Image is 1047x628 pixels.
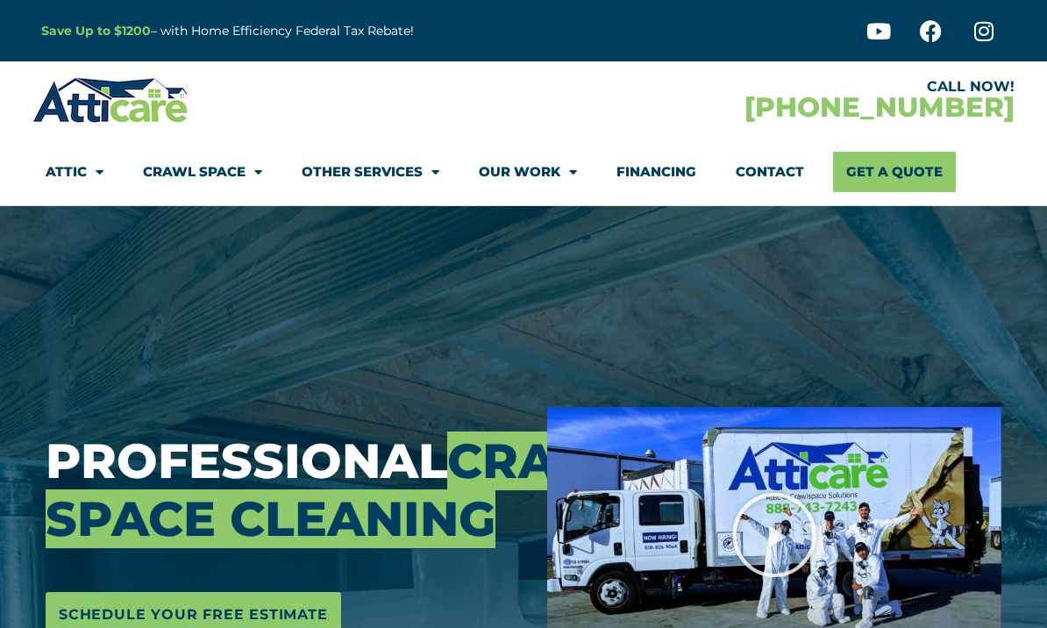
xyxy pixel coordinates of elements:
[736,152,804,192] a: Contact
[523,80,1015,94] div: CALL NOW!
[46,432,640,548] span: Crawl Space Cleaning
[46,152,103,192] a: Attic
[41,21,609,41] p: – with Home Efficiency Federal Tax Rebate!
[479,152,577,192] a: Our Work
[730,491,818,579] div: Play Video
[302,152,439,192] a: Other Services
[46,152,1001,192] nav: Menu
[833,152,956,192] a: Get A Quote
[46,432,521,548] h3: Professional
[616,152,696,192] a: Financing
[143,152,262,192] a: Crawl Space
[41,23,151,39] a: Save Up to $1200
